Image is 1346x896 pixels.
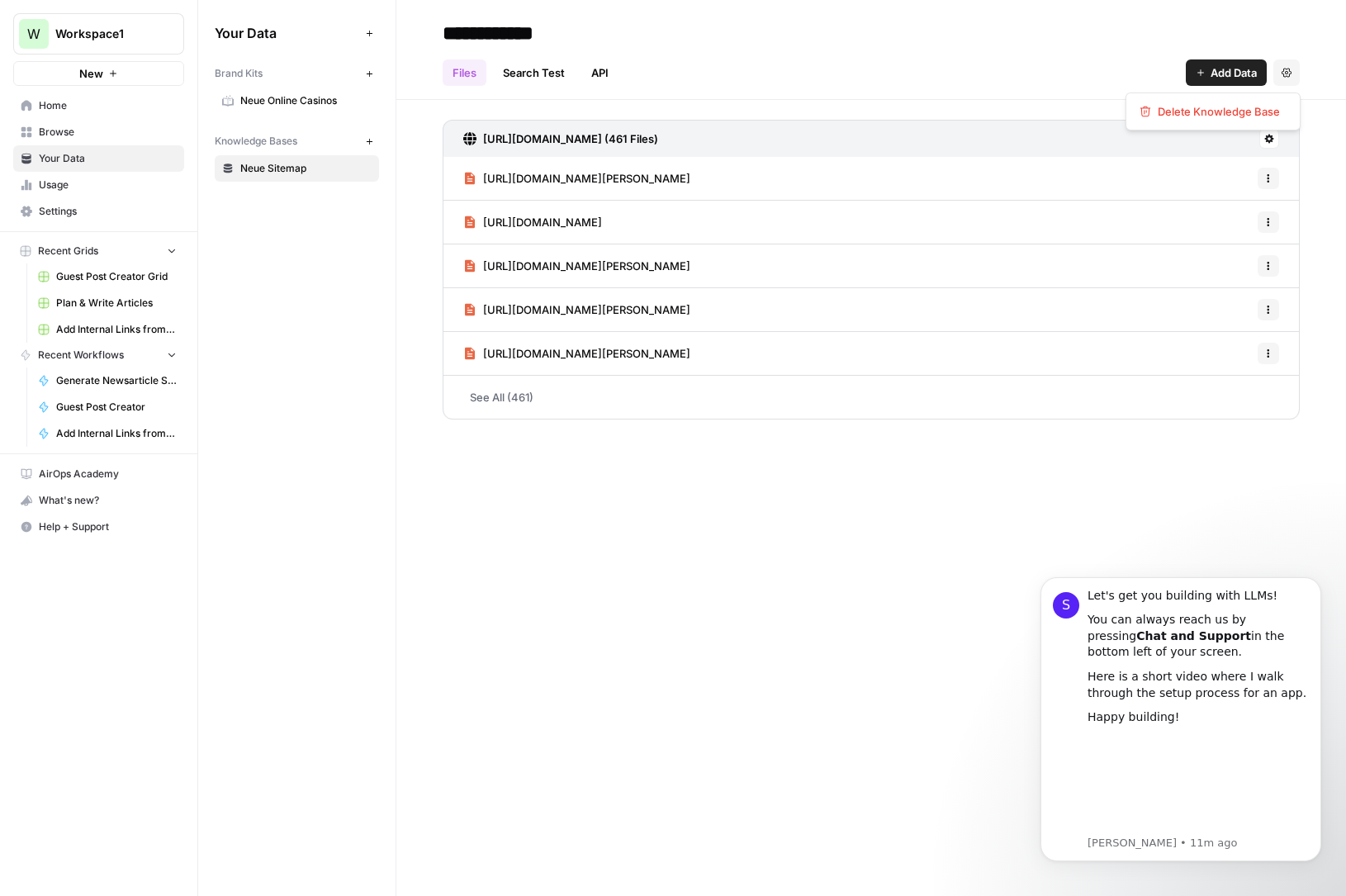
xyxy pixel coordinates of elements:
[1186,59,1267,86] button: Add Data
[56,296,177,311] span: Plan & Write Articles
[39,125,177,140] span: Browse
[39,178,177,192] span: Usage
[13,239,184,263] button: Recent Grids
[581,59,618,86] a: API
[463,288,690,331] a: [URL][DOMAIN_NAME][PERSON_NAME]
[443,376,1300,419] a: See All (461)
[31,394,184,420] a: Guest Post Creator
[240,161,372,176] span: Neue Sitemap
[215,23,359,43] span: Your Data
[56,269,177,284] span: Guest Post Creator Grid
[39,151,177,166] span: Your Data
[483,170,690,187] span: [URL][DOMAIN_NAME][PERSON_NAME]
[13,172,184,198] a: Usage
[215,155,379,182] a: Neue Sitemap
[13,13,184,55] button: Workspace: Workspace1
[463,201,602,244] a: [URL][DOMAIN_NAME]
[13,461,184,487] a: AirOps Academy
[1158,103,1280,120] span: Delete Knowledge Base
[72,283,293,298] p: Message from Steven, sent 11m ago
[483,258,690,274] span: [URL][DOMAIN_NAME][PERSON_NAME]
[215,66,263,81] span: Brand Kits
[13,514,184,540] button: Help + Support
[72,182,293,281] iframe: youtube
[463,244,690,287] a: [URL][DOMAIN_NAME][PERSON_NAME]
[38,244,98,258] span: Recent Grids
[463,121,658,157] a: [URL][DOMAIN_NAME] (461 Files)
[39,204,177,219] span: Settings
[13,92,184,119] a: Home
[13,61,184,86] button: New
[27,24,40,44] span: W
[463,157,690,200] a: [URL][DOMAIN_NAME][PERSON_NAME]
[483,301,690,318] span: [URL][DOMAIN_NAME][PERSON_NAME]
[483,130,658,147] h3: [URL][DOMAIN_NAME] (461 Files)
[13,198,184,225] a: Settings
[13,119,184,145] a: Browse
[79,65,103,82] span: New
[55,26,155,42] span: Workspace1
[215,88,379,114] a: Neue Online Casinos
[31,263,184,290] a: Guest Post Creator Grid
[56,373,177,388] span: Generate Newsarticle Suggestions
[39,98,177,113] span: Home
[493,59,575,86] a: Search Test
[483,214,602,230] span: [URL][DOMAIN_NAME]
[39,519,177,534] span: Help + Support
[1016,552,1346,888] iframe: Intercom notifications message
[39,467,177,481] span: AirOps Academy
[463,332,690,375] a: [URL][DOMAIN_NAME][PERSON_NAME]
[483,345,690,362] span: [URL][DOMAIN_NAME][PERSON_NAME]
[56,322,177,337] span: Add Internal Links from Knowledge Base
[56,426,177,441] span: Add Internal Links from Knowledge Base
[215,134,297,149] span: Knowledge Bases
[38,348,124,363] span: Recent Workflows
[13,487,184,514] button: What's new?
[1211,64,1257,81] span: Add Data
[31,420,184,447] a: Add Internal Links from Knowledge Base
[31,290,184,316] a: Plan & Write Articles
[13,145,184,172] a: Your Data
[13,343,184,367] button: Recent Workflows
[240,93,372,108] span: Neue Online Casinos
[14,488,183,513] div: What's new?
[31,316,184,343] a: Add Internal Links from Knowledge Base
[31,367,184,394] a: Generate Newsarticle Suggestions
[56,400,177,415] span: Guest Post Creator
[443,59,486,86] a: Files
